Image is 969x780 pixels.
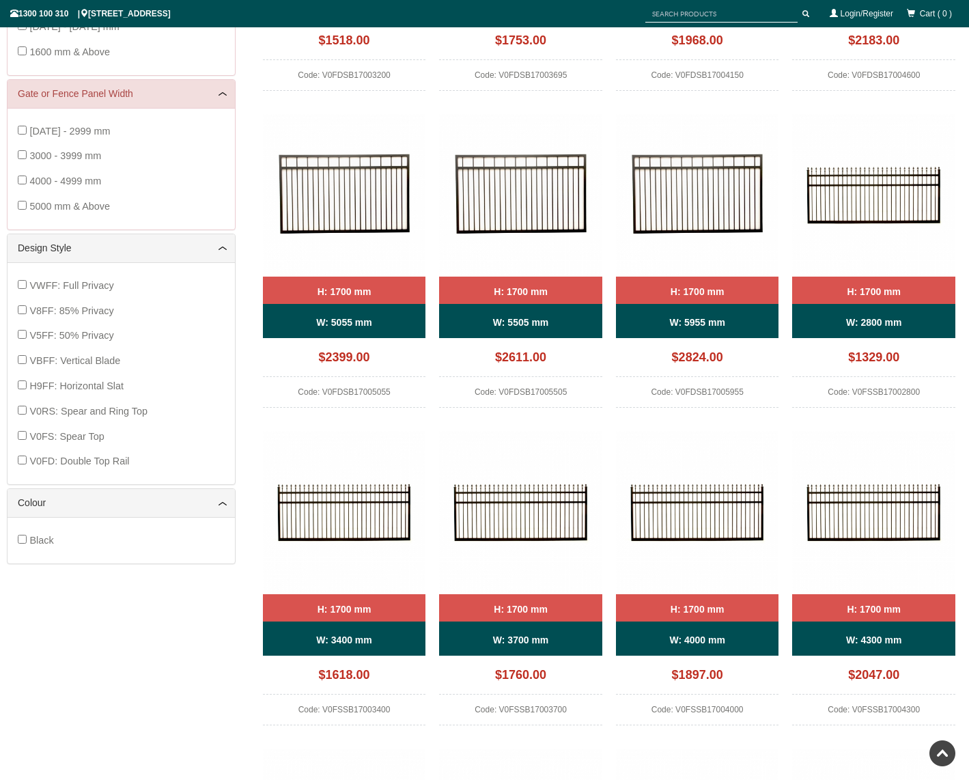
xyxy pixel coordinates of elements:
a: Gate or Fence Panel Width [18,87,225,101]
span: Cart ( 0 ) [920,9,952,18]
div: $1753.00 [439,28,602,60]
b: H: 1700 mm [318,604,371,615]
div: Code: V0FDSB17004150 [616,67,779,91]
b: H: 1700 mm [494,604,548,615]
img: V0FDSB - Flat Top (Double Top Rail) - Single Aluminium Driveway Gate - Single Sliding Gate - Matt... [263,114,426,277]
span: 1300 100 310 | [STREET_ADDRESS] [10,9,171,18]
b: H: 1700 mm [318,286,371,297]
b: H: 1700 mm [671,604,725,615]
img: V0FSSB - Spear Top (Fleur-de-lis) - Single Aluminium Driveway Gate - Single Sliding Gate - Matte ... [263,431,426,594]
a: V0FDSB - Flat Top (Double Top Rail) - Single Aluminium Driveway Gate - Single Sliding Gate - Matt... [263,114,426,408]
span: V0FD: Double Top Rail [29,456,129,466]
input: SEARCH PRODUCTS [645,5,798,23]
span: V0RS: Spear and Ring Top [29,406,148,417]
div: $1329.00 [792,345,955,377]
img: V0FSSB - Spear Top (Fleur-de-lis) - Single Aluminium Driveway Gate - Single Sliding Gate - Matte ... [439,431,602,594]
b: W: 2800 mm [846,317,901,328]
span: VWFF: Full Privacy [29,280,113,291]
span: 4000 - 4999 mm [29,176,101,186]
b: W: 4000 mm [669,635,725,645]
div: Code: V0FDSB17005505 [439,384,602,408]
img: V0FSSB - Spear Top (Fleur-de-lis) - Single Aluminium Driveway Gate - Single Sliding Gate - Matte ... [792,114,955,277]
span: V0FS: Spear Top [29,431,104,442]
b: H: 1700 mm [671,286,725,297]
span: V5FF: 50% Privacy [29,330,113,341]
div: $1760.00 [439,663,602,695]
div: $1897.00 [616,663,779,695]
b: W: 5055 mm [316,317,371,328]
a: Login/Register [841,9,893,18]
div: $2611.00 [439,345,602,377]
div: $1618.00 [263,663,426,695]
a: V0FSSB - Spear Top (Fleur-de-lis) - Single Aluminium Driveway Gate - Single Sliding Gate - Matte ... [616,431,779,725]
a: V0FSSB - Spear Top (Fleur-de-lis) - Single Aluminium Driveway Gate - Single Sliding Gate - Matte ... [263,431,426,725]
a: V0FSSB - Spear Top (Fleur-de-lis) - Single Aluminium Driveway Gate - Single Sliding Gate - Matte ... [439,431,602,725]
img: V0FSSB - Spear Top (Fleur-de-lis) - Single Aluminium Driveway Gate - Single Sliding Gate - Matte ... [616,431,779,594]
img: V0FDSB - Flat Top (Double Top Rail) - Single Aluminium Driveway Gate - Single Sliding Gate - Matt... [616,114,779,277]
div: Code: V0FDSB17005055 [263,384,426,408]
div: Code: V0FSSB17003700 [439,701,602,725]
span: V8FF: 85% Privacy [29,305,113,316]
div: Code: V0FDSB17004600 [792,67,955,91]
span: 5000 mm & Above [29,201,110,212]
a: V0FDSB - Flat Top (Double Top Rail) - Single Aluminium Driveway Gate - Single Sliding Gate - Matt... [616,114,779,408]
span: 3000 - 3999 mm [29,150,101,161]
div: $2399.00 [263,345,426,377]
div: Code: V0FDSB17003695 [439,67,602,91]
b: W: 5955 mm [669,317,725,328]
a: Design Style [18,241,225,255]
a: V0FSSB - Spear Top (Fleur-de-lis) - Single Aluminium Driveway Gate - Single Sliding Gate - Matte ... [792,114,955,408]
a: Colour [18,496,225,510]
span: 1600 mm & Above [29,46,110,57]
b: H: 1700 mm [847,286,901,297]
span: H9FF: Horizontal Slat [29,380,124,391]
b: W: 3700 mm [493,635,548,645]
span: [DATE] - 2999 mm [29,126,110,137]
a: V0FDSB - Flat Top (Double Top Rail) - Single Aluminium Driveway Gate - Single Sliding Gate - Matt... [439,114,602,408]
div: $1968.00 [616,28,779,60]
span: Black [29,535,53,546]
img: V0FDSB - Flat Top (Double Top Rail) - Single Aluminium Driveway Gate - Single Sliding Gate - Matt... [439,114,602,277]
iframe: LiveChat chat widget [696,415,969,732]
div: Code: V0FSSB17004000 [616,701,779,725]
div: Code: V0FDSB17003200 [263,67,426,91]
span: VBFF: Vertical Blade [29,355,120,366]
div: $2183.00 [792,28,955,60]
div: $1518.00 [263,28,426,60]
b: W: 5505 mm [493,317,548,328]
b: W: 3400 mm [316,635,371,645]
b: H: 1700 mm [494,286,548,297]
div: Code: V0FSSB17003400 [263,701,426,725]
div: Code: V0FSSB17002800 [792,384,955,408]
div: Code: V0FDSB17005955 [616,384,779,408]
div: $2824.00 [616,345,779,377]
